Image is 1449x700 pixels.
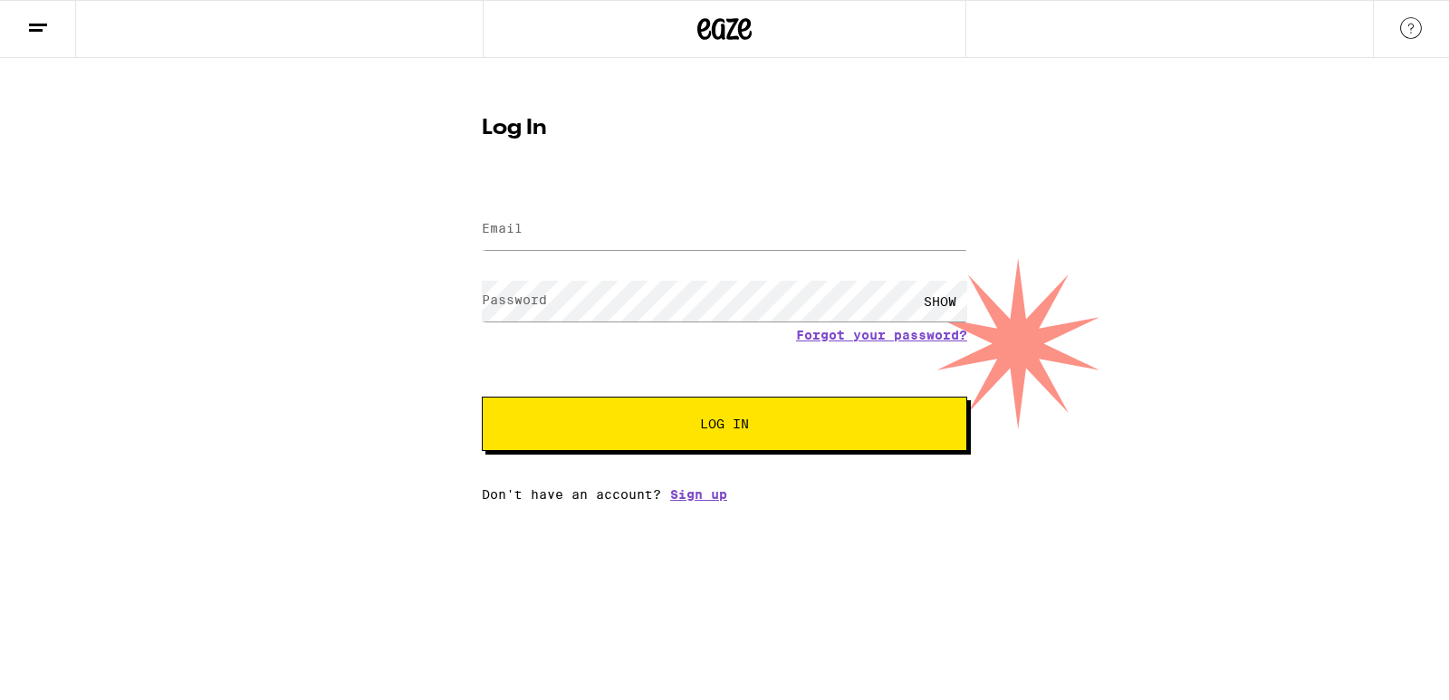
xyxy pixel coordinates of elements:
[482,209,967,250] input: Email
[482,292,547,307] label: Password
[700,417,749,430] span: Log In
[482,487,967,502] div: Don't have an account?
[796,328,967,342] a: Forgot your password?
[482,221,523,235] label: Email
[482,397,967,451] button: Log In
[913,281,967,321] div: SHOW
[482,118,967,139] h1: Log In
[670,487,727,502] a: Sign up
